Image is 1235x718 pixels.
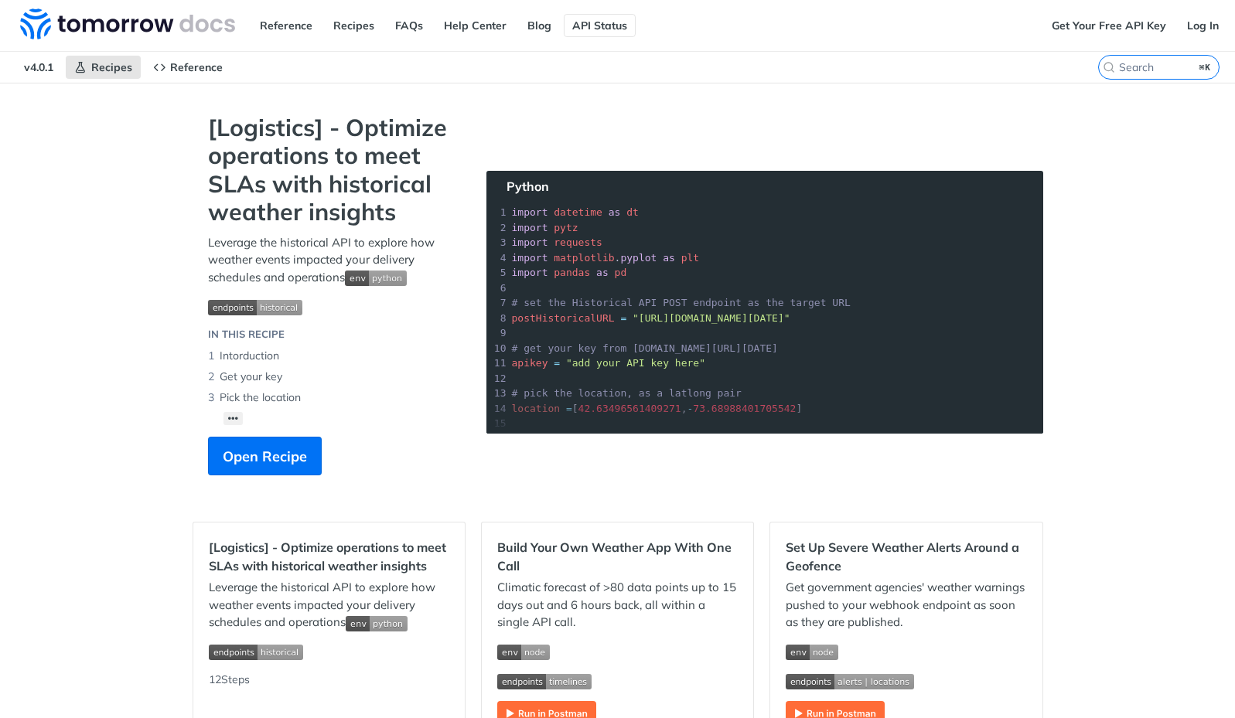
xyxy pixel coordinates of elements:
p: Leverage the historical API to explore how weather events impacted your delivery schedules and op... [209,579,449,631]
kbd: ⌘K [1196,60,1215,75]
a: Reference [251,14,321,37]
span: Expand image [786,672,1026,689]
span: Expand image [497,643,738,661]
div: IN THIS RECIPE [208,327,285,342]
img: env [345,271,407,286]
span: Expand image [786,643,1026,661]
a: Recipes [325,14,383,37]
span: v4.0.1 [15,56,62,79]
li: Get your key [208,366,455,387]
img: env [346,616,408,631]
span: Expand image [345,270,407,284]
li: Pick the location [208,387,455,408]
h2: Set Up Severe Weather Alerts Around a Geofence [786,538,1026,575]
span: Expand image [208,298,455,315]
img: Tomorrow.io Weather API Docs [20,9,235,39]
p: Climatic forecast of >80 data points up to 15 days out and 6 hours back, all within a single API ... [497,579,738,631]
img: endpoint [786,674,914,689]
img: env [786,645,838,660]
h2: Build Your Own Weather App With One Call [497,538,738,575]
img: endpoint [208,300,302,315]
li: Intorduction [208,345,455,366]
span: Recipes [91,60,132,74]
a: API Status [564,14,636,37]
h2: [Logistics] - Optimize operations to meet SLAs with historical weather insights [209,538,449,575]
p: Leverage the historical API to explore how weather events impacted your delivery schedules and op... [208,234,455,287]
a: Log In [1179,14,1227,37]
span: Expand image [346,614,408,629]
a: Reference [145,56,231,79]
a: Blog [519,14,560,37]
img: endpoint [497,674,592,689]
button: ••• [223,412,244,425]
p: Get government agencies' weather warnings pushed to your webhook endpoint as soon as they are pub... [786,579,1026,631]
img: endpoint [209,645,303,660]
button: Open Recipe [208,437,322,475]
a: FAQs [387,14,432,37]
a: Help Center [435,14,515,37]
strong: [Logistics] - Optimize operations to meet SLAs with historical weather insights [208,114,455,226]
svg: Search [1103,61,1115,73]
span: Expand image [497,672,738,689]
span: Reference [170,60,223,74]
span: Expand image [209,643,449,661]
img: env [497,645,550,660]
span: Open Recipe [223,446,307,467]
a: Get Your Free API Key [1043,14,1175,37]
a: Recipes [66,56,141,79]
